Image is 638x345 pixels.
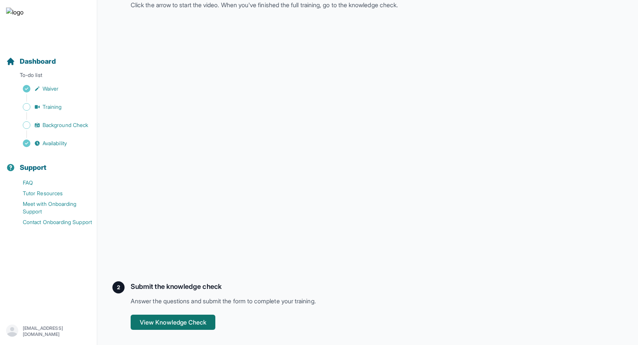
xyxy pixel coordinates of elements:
a: Waiver [6,83,97,94]
span: Background Check [43,121,88,129]
span: Training [43,103,62,111]
button: Support [3,150,94,176]
button: Dashboard [3,44,94,70]
a: Availability [6,138,97,149]
iframe: Training Video [131,22,550,257]
a: Background Check [6,120,97,130]
a: View Knowledge Check [131,318,215,326]
a: Dashboard [6,56,56,67]
button: View Knowledge Check [131,315,215,330]
p: Answer the questions and submit the form to complete your training. [131,296,550,306]
p: [EMAIL_ADDRESS][DOMAIN_NAME] [23,325,91,337]
p: To-do list [3,71,94,82]
img: logo [6,8,24,32]
button: [EMAIL_ADDRESS][DOMAIN_NAME] [6,325,91,338]
span: Support [20,162,47,173]
a: Meet with Onboarding Support [6,199,97,217]
span: 2 [117,284,120,291]
a: Training [6,102,97,112]
p: Click the arrow to start the video. When you've finished the full training, go to the knowledge c... [131,0,550,9]
h2: Submit the knowledge check [131,281,550,292]
a: FAQ [6,177,97,188]
span: Dashboard [20,56,56,67]
span: Waiver [43,85,58,93]
a: Tutor Resources [6,188,97,199]
a: Contact Onboarding Support [6,217,97,227]
span: Availability [43,140,67,147]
